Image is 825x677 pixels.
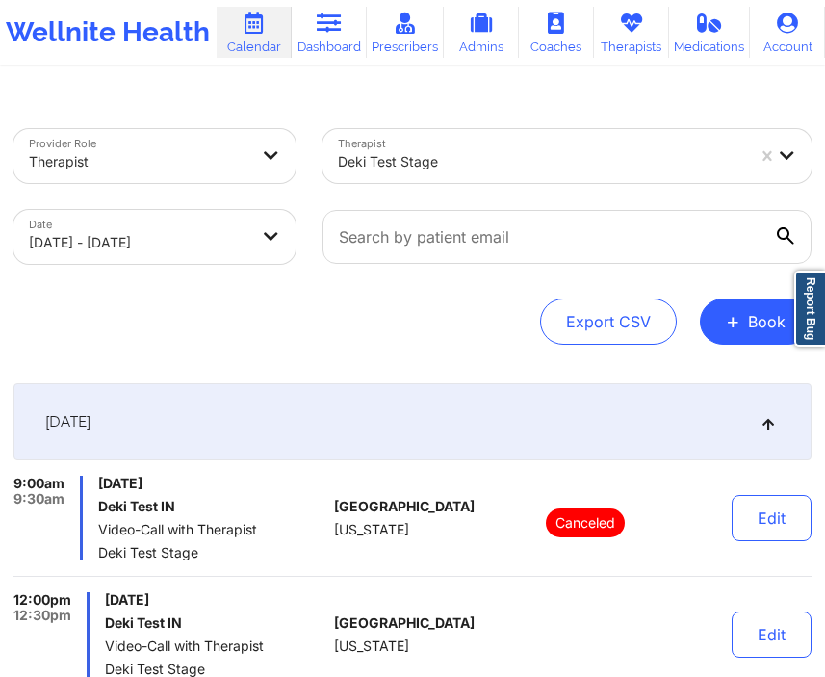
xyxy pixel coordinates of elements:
[292,7,367,58] a: Dashboard
[700,299,812,345] button: +Book
[334,638,409,654] span: [US_STATE]
[98,522,326,537] span: Video-Call with Therapist
[338,141,744,183] div: Deki Test Stage
[546,508,625,537] p: Canceled
[45,412,90,431] span: [DATE]
[98,499,326,514] h6: Deki Test IN
[29,141,248,183] div: Therapist
[540,299,677,345] button: Export CSV
[444,7,519,58] a: Admins
[334,522,409,537] span: [US_STATE]
[322,210,812,264] input: Search by patient email
[13,476,64,491] span: 9:00am
[669,7,750,58] a: Medications
[29,221,248,264] div: [DATE] - [DATE]
[98,545,326,560] span: Deki Test Stage
[98,476,326,491] span: [DATE]
[13,491,64,507] span: 9:30am
[750,7,825,58] a: Account
[732,612,812,658] button: Edit
[794,271,825,347] a: Report Bug
[13,608,71,623] span: 12:30pm
[367,7,444,58] a: Prescribers
[105,662,326,677] span: Deki Test Stage
[217,7,292,58] a: Calendar
[519,7,594,58] a: Coaches
[334,499,475,514] span: [GEOGRAPHIC_DATA]
[105,592,326,608] span: [DATE]
[105,615,326,631] h6: Deki Test IN
[594,7,669,58] a: Therapists
[732,495,812,541] button: Edit
[726,316,740,326] span: +
[334,615,475,631] span: [GEOGRAPHIC_DATA]
[105,638,326,654] span: Video-Call with Therapist
[13,592,71,608] span: 12:00pm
